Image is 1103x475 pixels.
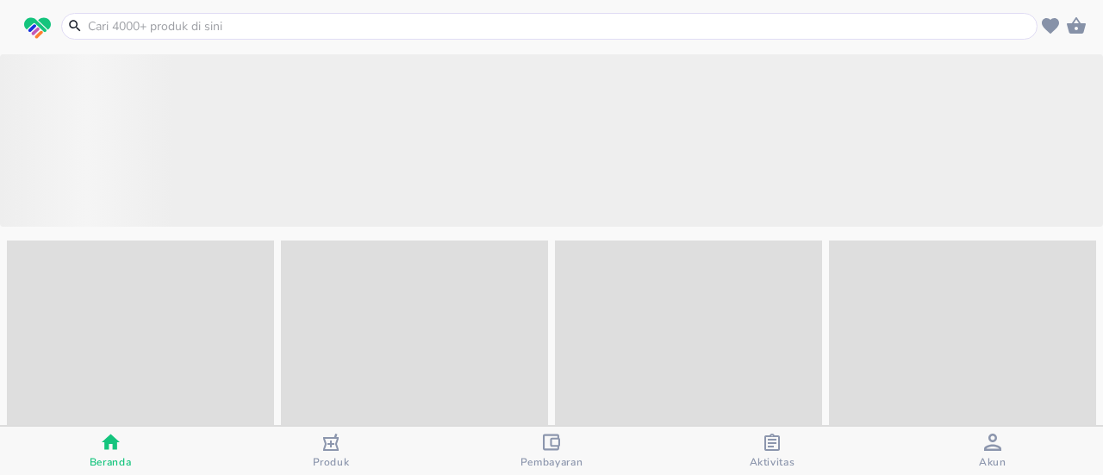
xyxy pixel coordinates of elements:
[313,455,350,469] span: Produk
[662,427,882,475] button: Aktivitas
[979,455,1006,469] span: Akun
[86,17,1033,35] input: Cari 4000+ produk di sini
[221,427,441,475] button: Produk
[24,17,51,40] img: logo_swiperx_s.bd005f3b.svg
[750,455,795,469] span: Aktivitas
[90,455,132,469] span: Beranda
[520,455,583,469] span: Pembayaran
[882,427,1103,475] button: Akun
[441,427,662,475] button: Pembayaran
